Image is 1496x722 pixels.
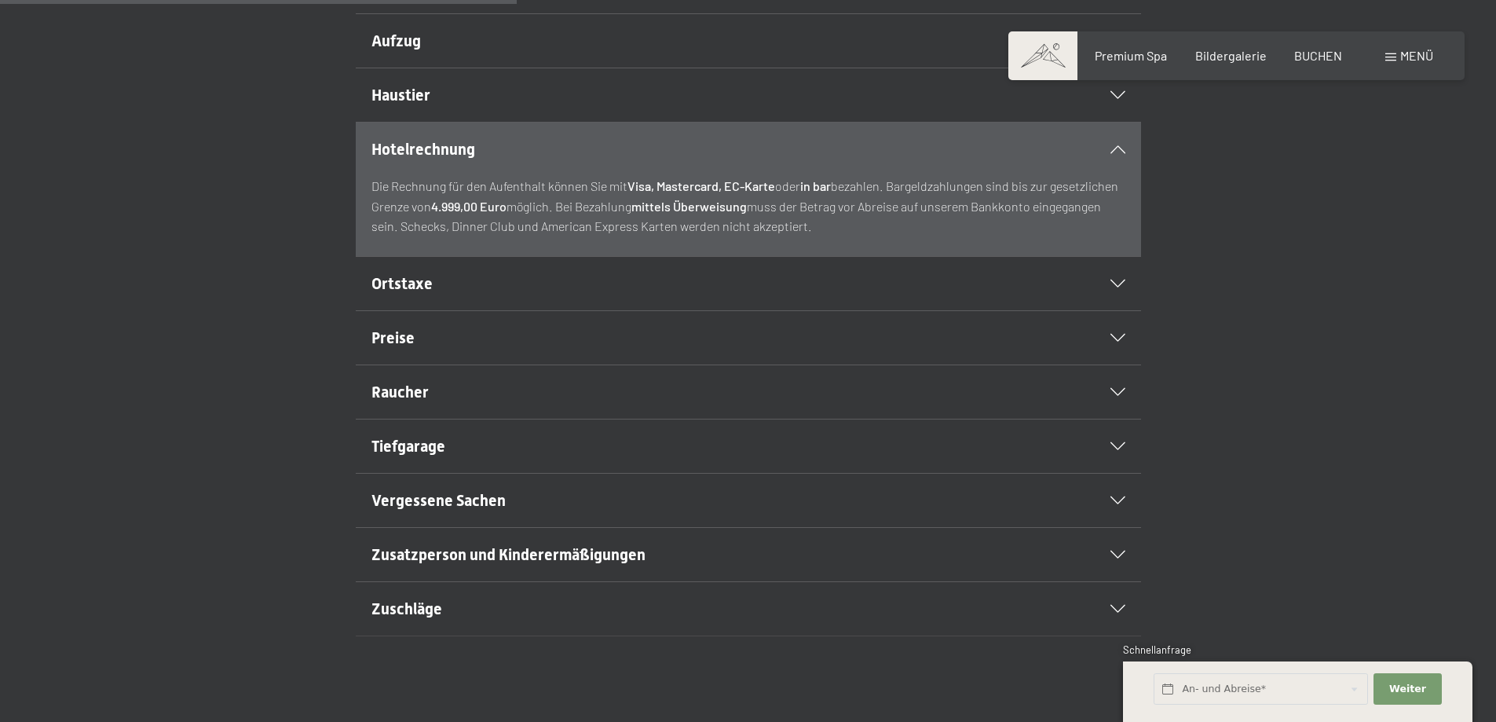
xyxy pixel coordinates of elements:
[1294,48,1342,63] a: BUCHEN
[371,383,429,401] span: Raucher
[371,545,646,564] span: Zusatzperson und Kinderermäßigungen
[371,86,430,104] span: Haustier
[631,199,747,214] strong: mittels Überweisung
[371,31,421,50] span: Aufzug
[627,178,775,193] strong: Visa, Mastercard, EC-Karte
[1389,682,1426,696] span: Weiter
[371,437,445,456] span: Tiefgarage
[371,599,442,618] span: Zuschläge
[371,328,415,347] span: Preise
[1373,673,1441,706] button: Weiter
[371,274,433,293] span: Ortstaxe
[1195,48,1267,63] a: Bildergalerie
[371,491,506,510] span: Vergessene Sachen
[800,178,831,193] strong: in bar
[1123,643,1191,656] span: Schnellanfrage
[1095,48,1167,63] a: Premium Spa
[1400,48,1433,63] span: Menü
[371,176,1125,236] p: Die Rechnung für den Aufenthalt können Sie mit oder bezahlen. Bargeldzahlungen sind bis zur geset...
[371,140,475,159] span: Hotelrechnung
[431,199,507,214] strong: 4.999,00 Euro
